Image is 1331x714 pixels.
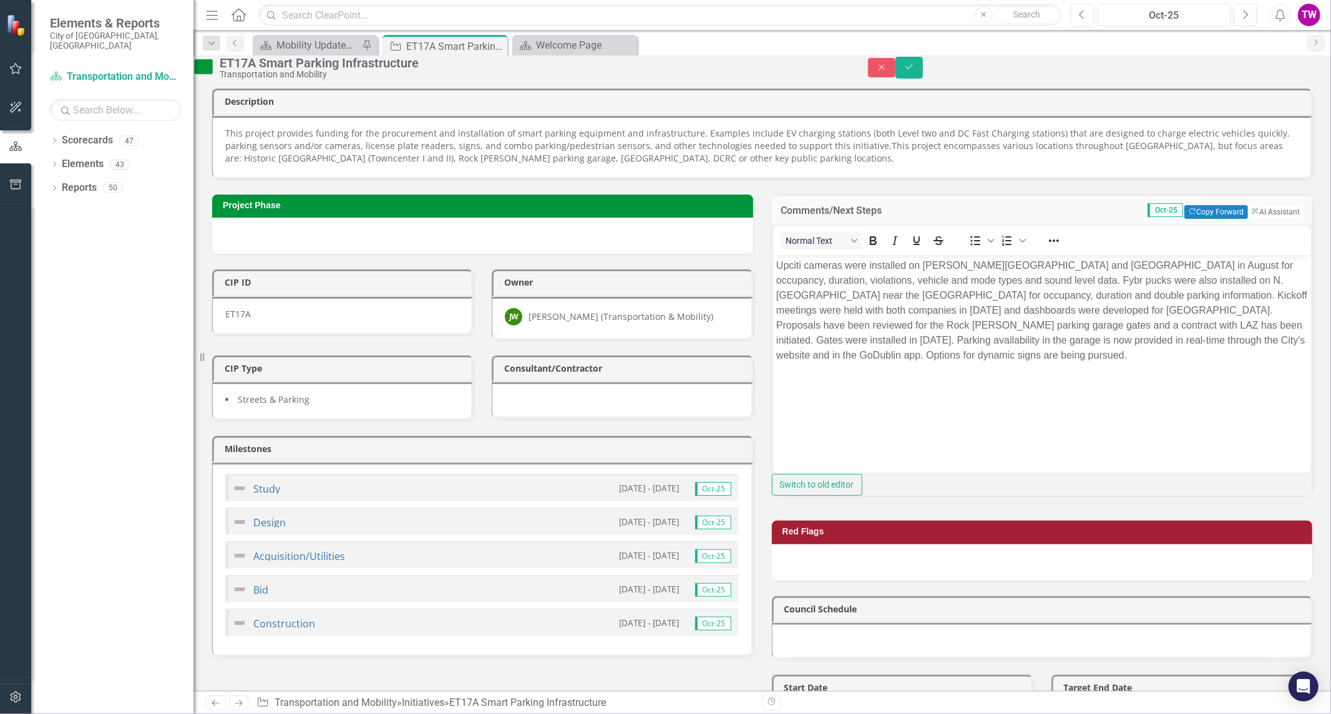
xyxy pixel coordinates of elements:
div: Mobility Updates & News [276,37,359,53]
span: Oct-25 [695,617,731,630]
img: Not Defined [232,582,247,597]
span: This project encompasses various locations throughout [GEOGRAPHIC_DATA], but focus areas are: His... [225,140,1283,164]
small: [DATE] - [DATE] [620,549,680,561]
a: Elements [62,157,104,171]
a: Design [253,516,286,529]
span: Oct-25 [1148,203,1183,217]
a: Reports [62,181,97,195]
div: ET17A Smart Parking Infrastructure [406,39,504,54]
div: 43 [110,159,130,170]
small: City of [GEOGRAPHIC_DATA], [GEOGRAPHIC_DATA] [50,31,181,51]
div: Oct-25 [1102,8,1226,23]
button: Underline [905,232,927,249]
span: Search [1013,9,1040,19]
p: This project provides funding for the procurement and installation of smart parking equipment and... [225,127,1298,165]
img: Not Defined [232,514,247,529]
a: Acquisition/Utilities [253,549,345,563]
h3: CIP ID [225,277,465,287]
button: Strikethrough [927,232,948,249]
button: Copy Forward [1184,205,1247,219]
div: » » [256,696,753,710]
span: Oct-25 [695,482,731,496]
button: Block Normal Text [781,232,862,249]
h3: Project Phase [223,201,747,210]
span: ET17A [225,308,251,320]
button: Search [996,6,1058,24]
small: [DATE] - [DATE] [620,516,680,528]
input: Search Below... [50,99,181,121]
img: Not Defined [232,481,247,496]
a: Construction [253,617,315,630]
span: Oct-25 [695,549,731,563]
input: Search ClearPoint... [259,4,1061,26]
h3: Owner [504,277,744,287]
a: Study [253,482,280,496]
span: Oct-25 [695,583,731,597]
img: Not Defined [232,548,247,563]
small: [DATE] - [DATE] [620,583,680,595]
div: Bullet list [964,232,995,249]
div: ET17A Smart Parking Infrastructure [220,56,843,70]
span: Elements & Reports [50,16,181,31]
button: AI Assistant [1248,206,1303,218]
div: Welcome Page [536,37,634,53]
button: Italic [884,232,905,249]
span: Oct-25 [695,516,731,529]
a: Transportation and Mobility [275,697,397,708]
img: ClearPoint Strategy [6,14,28,36]
button: Oct-25 [1098,4,1231,26]
div: JW [505,308,522,326]
h3: CIP Type [225,364,465,373]
a: Mobility Updates & News [256,37,359,53]
button: TW [1298,4,1320,26]
img: On Target [193,57,213,77]
button: Bold [862,232,883,249]
a: Initiatives [402,697,444,708]
h3: Description [225,97,1304,106]
span: Streets & Parking [238,393,310,405]
small: [DATE] - [DATE] [620,617,680,629]
button: Switch to old editor [772,474,862,496]
h3: Council Schedule [784,604,1305,614]
div: 47 [119,135,139,146]
a: Welcome Page [515,37,634,53]
h3: Target End Date [1064,683,1304,692]
div: [PERSON_NAME] (Transportation & Mobility) [529,311,713,323]
iframe: Rich Text Area [773,255,1312,473]
small: [DATE] - [DATE] [620,482,680,494]
a: Bid [253,583,268,597]
h3: Comments/Next Steps [781,205,987,216]
a: Scorecards [62,133,113,148]
div: ET17A Smart Parking Infrastructure [449,697,606,708]
div: Numbered list [996,232,1027,249]
h3: Milestones [225,444,745,453]
a: Transportation and Mobility [50,70,181,84]
button: Reveal or hide additional toolbar items [1043,232,1064,249]
div: 50 [103,183,123,193]
img: Not Defined [232,615,247,630]
h3: Consultant/Contractor [504,364,744,373]
span: Normal Text [786,236,847,246]
div: Transportation and Mobility [220,70,843,79]
h3: Start Date [784,683,1025,692]
h3: Red Flags [783,527,1307,536]
div: Open Intercom Messenger [1289,672,1319,702]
